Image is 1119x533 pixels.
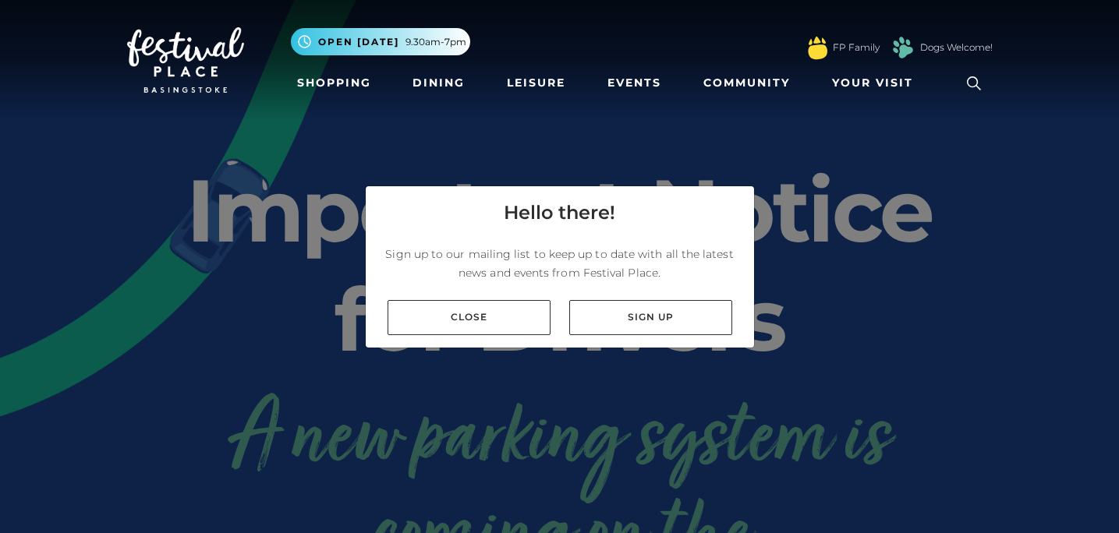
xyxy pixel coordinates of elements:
a: Shopping [291,69,377,97]
img: Festival Place Logo [127,27,244,93]
span: Your Visit [832,75,913,91]
span: Open [DATE] [318,35,399,49]
button: Open [DATE] 9.30am-7pm [291,28,470,55]
a: Your Visit [826,69,927,97]
a: FP Family [833,41,880,55]
p: Sign up to our mailing list to keep up to date with all the latest news and events from Festival ... [378,245,742,282]
a: Sign up [569,300,732,335]
a: Events [601,69,668,97]
a: Dogs Welcome! [920,41,993,55]
a: Leisure [501,69,572,97]
a: Dining [406,69,471,97]
span: 9.30am-7pm [405,35,466,49]
h4: Hello there! [504,199,615,227]
a: Close [388,300,551,335]
a: Community [697,69,796,97]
